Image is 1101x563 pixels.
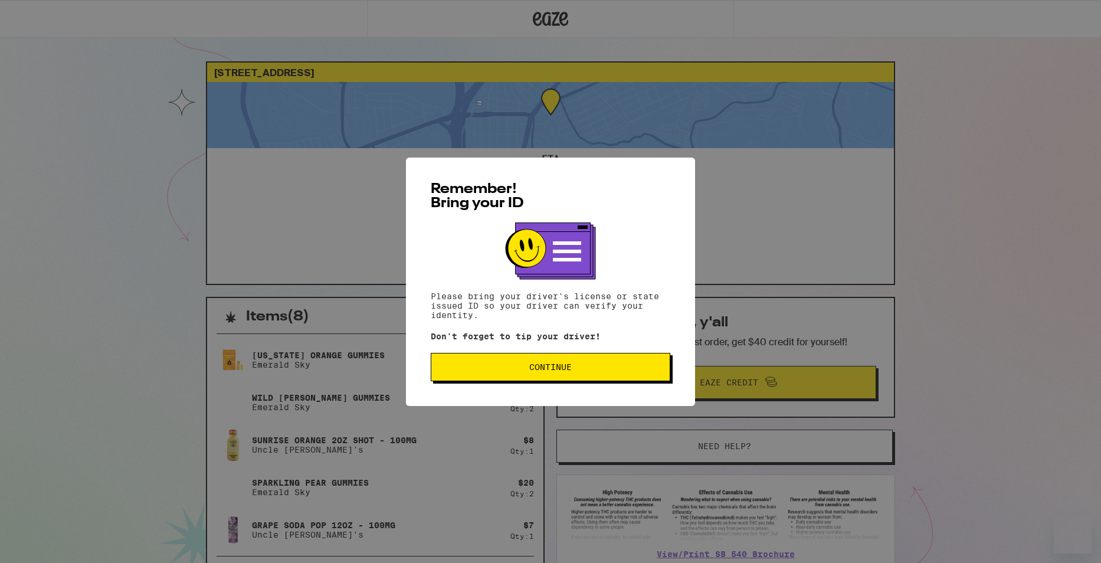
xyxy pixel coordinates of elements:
[431,182,524,211] span: Remember! Bring your ID
[431,353,670,381] button: Continue
[529,363,572,371] span: Continue
[431,332,670,341] p: Don't forget to tip your driver!
[1054,516,1092,554] iframe: Button to launch messaging window
[431,292,670,320] p: Please bring your driver's license or state issued ID so your driver can verify your identity.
